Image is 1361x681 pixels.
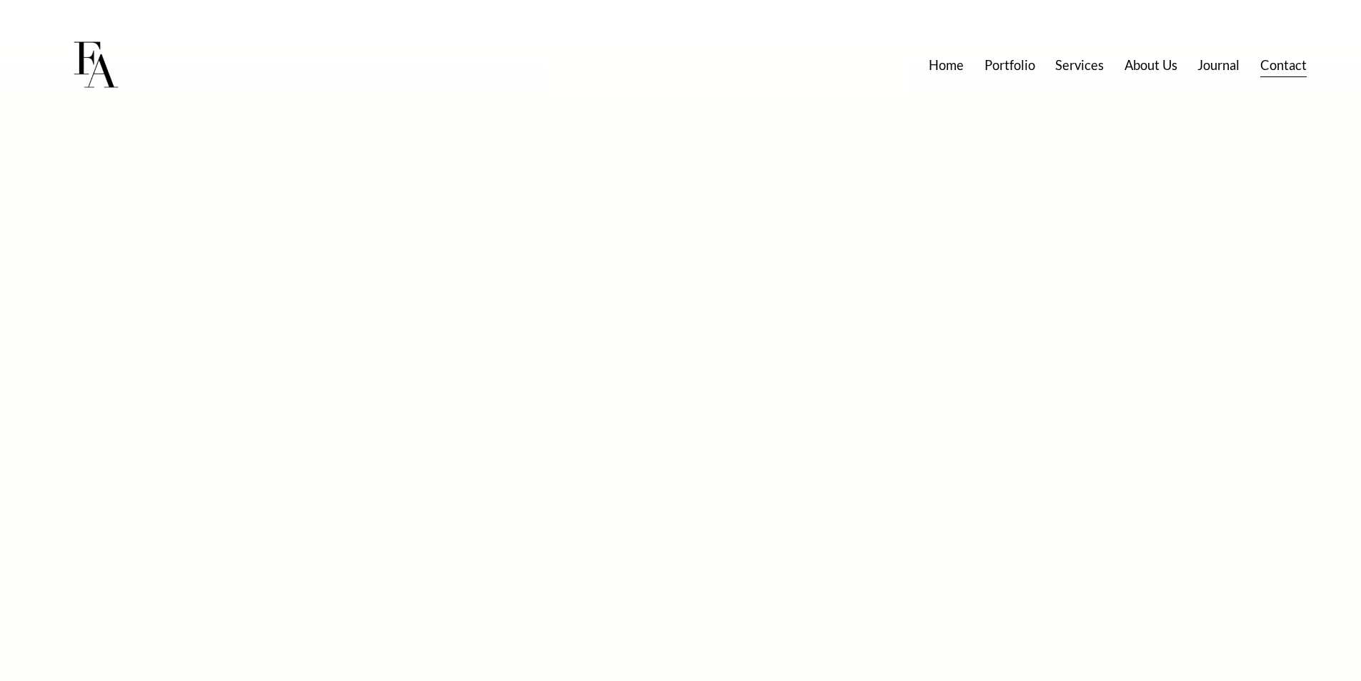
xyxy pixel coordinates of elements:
a: Home [929,52,964,79]
a: Services [1055,52,1104,79]
img: Frost Artistry [54,24,136,106]
a: Portfolio [984,52,1035,79]
a: Contact [1260,52,1307,79]
a: About Us [1125,52,1177,79]
a: Journal [1197,52,1240,79]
